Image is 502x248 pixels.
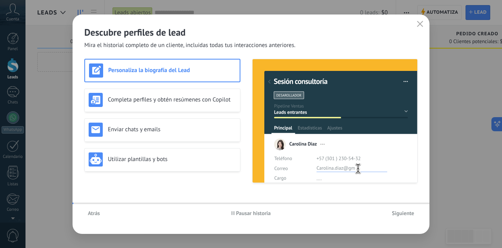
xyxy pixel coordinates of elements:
span: Mira el historial completo de un cliente, incluidas todas tus interacciones anteriores. [84,42,295,49]
span: Atrás [88,210,100,216]
button: Pausar historia [228,207,275,219]
span: Siguiente [392,210,414,216]
h3: Enviar chats y emails [108,126,236,133]
button: Atrás [84,207,104,219]
h3: Utilizar plantillas y bots [108,156,236,163]
h3: Completa perfiles y obtén resúmenes con Copilot [108,96,236,103]
span: Pausar historia [236,210,271,216]
h2: Descubre perfiles de lead [84,26,418,38]
h3: Personaliza la biografía del Lead [108,67,236,74]
button: Siguiente [388,207,418,219]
